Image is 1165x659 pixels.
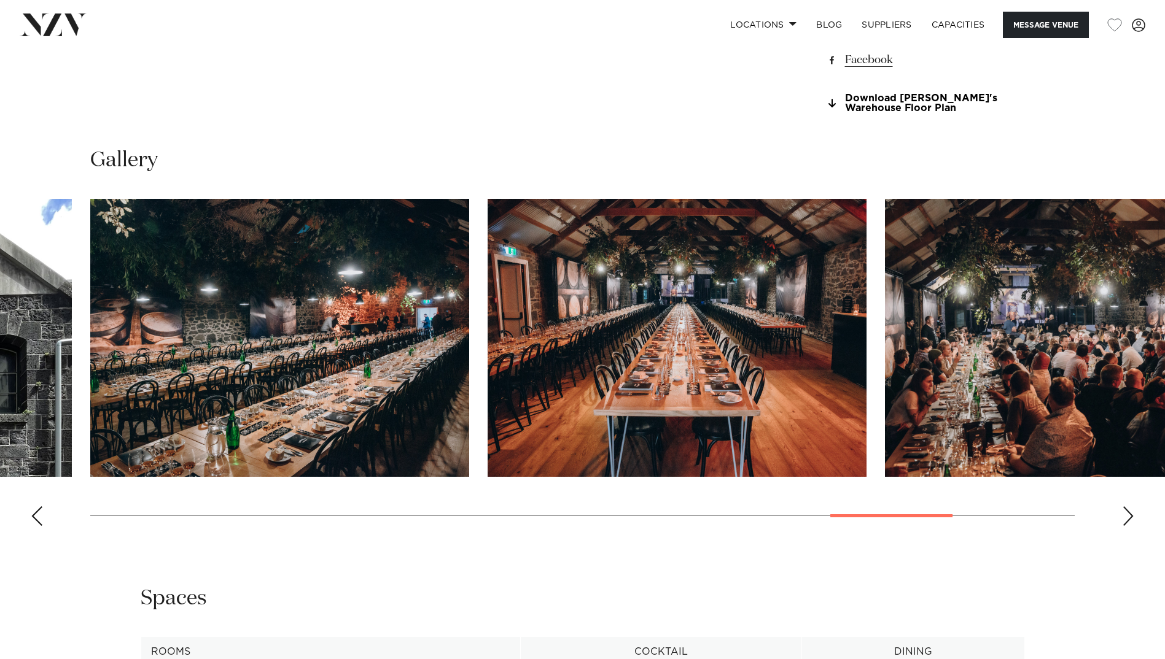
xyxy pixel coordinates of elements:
a: Download [PERSON_NAME]'s Warehouse Floor Plan [825,93,1025,114]
a: Capacities [922,12,995,38]
a: SUPPLIERS [852,12,921,38]
a: Facebook [825,52,1025,69]
h2: Gallery [90,147,158,174]
swiper-slide: 16 / 20 [90,199,469,477]
a: BLOG [806,12,852,38]
img: nzv-logo.png [20,13,87,36]
button: Message Venue [1003,12,1089,38]
h2: Spaces [141,585,207,612]
swiper-slide: 17 / 20 [488,199,867,477]
a: Locations [720,12,806,38]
